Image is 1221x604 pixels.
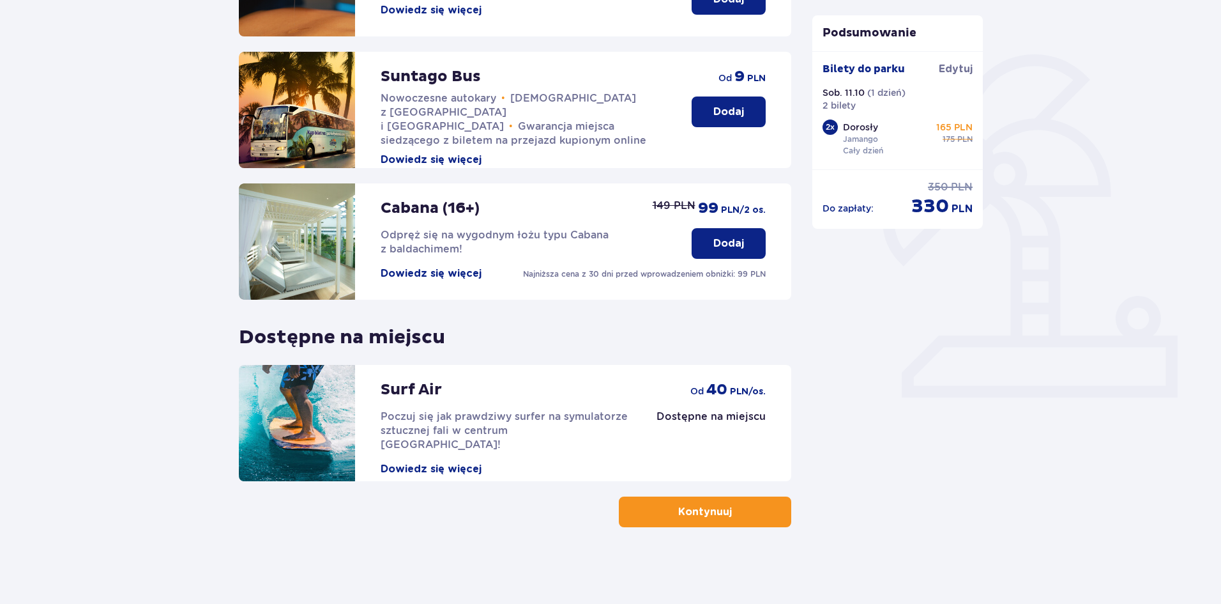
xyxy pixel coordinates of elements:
p: Dostępne na miejscu [656,410,766,424]
span: Odpręż się na wygodnym łożu typu Cabana z baldachimem! [381,229,609,255]
button: Dowiedz się więcej [381,267,482,281]
button: Dowiedz się więcej [381,462,482,476]
button: Dowiedz się więcej [381,153,482,167]
span: 350 [928,180,948,194]
p: Surf Air [381,380,442,399]
span: [DEMOGRAPHIC_DATA] z [GEOGRAPHIC_DATA] i [GEOGRAPHIC_DATA] [381,92,636,132]
button: Dodaj [692,228,766,259]
p: Cabana (16+) [381,199,480,218]
img: attraction [239,52,355,168]
p: Dostępne na miejscu [239,315,445,350]
span: 175 [943,134,955,145]
span: od [718,72,732,84]
span: • [501,92,505,105]
p: Dodaj [713,105,744,119]
span: PLN [747,72,766,85]
button: Dodaj [692,97,766,127]
span: 99 [698,199,718,218]
p: Kontynuuj [678,505,732,519]
span: • [509,120,513,133]
p: Jamango [843,134,878,145]
span: Poczuj się jak prawdziwy surfer na symulatorze sztucznej fali w centrum [GEOGRAPHIC_DATA]! [381,410,628,451]
img: attraction [239,365,355,481]
p: Najniższa cena z 30 dni przed wprowadzeniem obniżki: 99 PLN [523,268,766,280]
button: Dowiedz się więcej [381,3,482,17]
p: ( 1 dzień ) [867,86,906,99]
img: attraction [239,183,355,300]
span: PLN [952,202,973,216]
p: 2 bilety [823,99,856,112]
span: PLN [951,180,973,194]
p: Sob. 11.10 [823,86,865,99]
p: Podsumowanie [812,26,983,41]
p: Suntago Bus [381,67,481,86]
div: 2 x [823,120,838,135]
p: 165 PLN [936,121,973,134]
span: 330 [911,194,949,219]
span: PLN /os. [730,385,766,398]
p: Bilety do parku [823,62,905,76]
p: Dorosły [843,121,878,134]
span: 40 [706,380,727,399]
p: Cały dzień [843,145,883,157]
p: 149 PLN [653,199,695,213]
span: PLN /2 os. [721,204,766,217]
span: PLN [957,134,973,145]
button: Kontynuuj [619,497,791,527]
span: Edytuj [939,62,973,76]
span: Nowoczesne autokary [381,92,496,104]
span: 9 [734,67,745,86]
span: od [690,385,704,398]
p: Do zapłaty : [823,202,874,215]
p: Dodaj [713,236,744,251]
